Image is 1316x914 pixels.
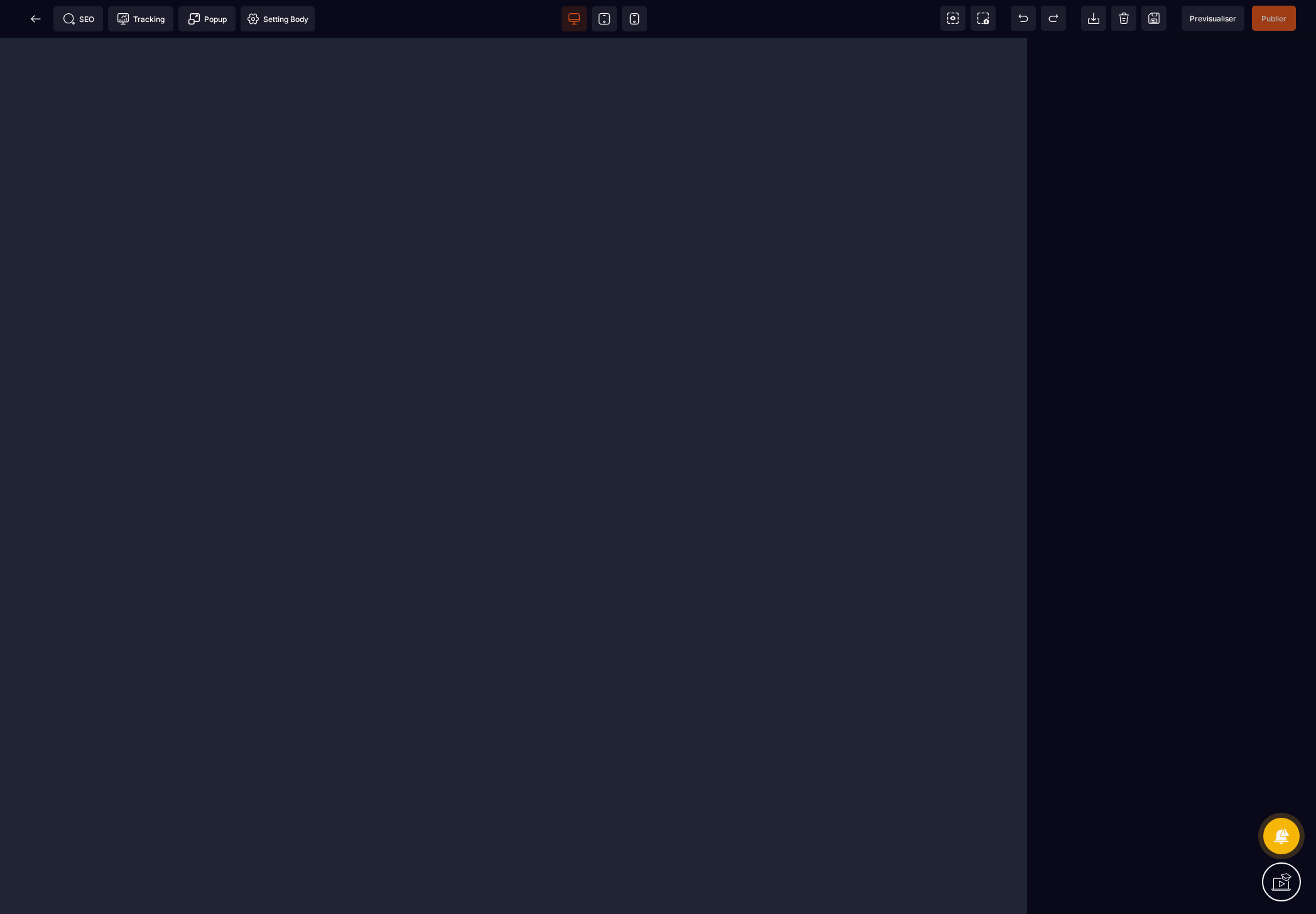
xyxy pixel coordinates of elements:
span: Tracking [117,13,165,25]
span: Preview [1182,6,1244,31]
span: Setting Body [247,13,308,25]
span: Previsualiser [1190,14,1236,23]
span: Popup [188,13,227,25]
span: Publier [1261,14,1286,23]
span: View components [940,6,965,31]
span: SEO [63,13,94,25]
span: Screenshot [971,6,996,31]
